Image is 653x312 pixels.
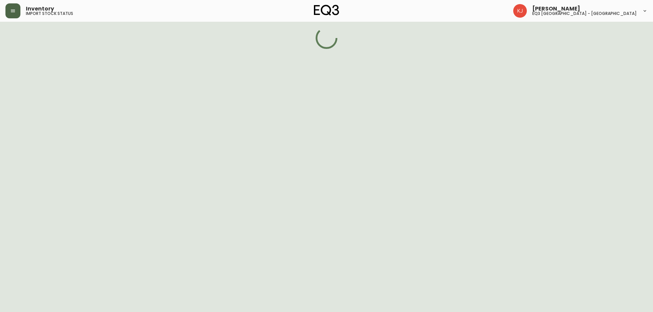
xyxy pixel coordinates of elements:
[26,6,54,12] span: Inventory
[532,12,637,16] h5: eq3 [GEOGRAPHIC_DATA] - [GEOGRAPHIC_DATA]
[26,12,73,16] h5: import stock status
[513,4,527,18] img: 24a625d34e264d2520941288c4a55f8e
[314,5,339,16] img: logo
[532,6,580,12] span: [PERSON_NAME]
